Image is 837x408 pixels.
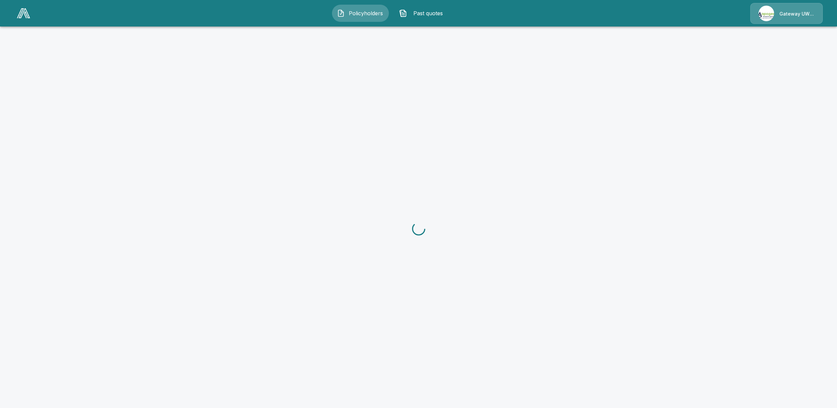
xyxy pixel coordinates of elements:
[399,9,407,17] img: Past quotes Icon
[17,8,30,18] img: AA Logo
[410,9,446,17] span: Past quotes
[332,5,389,22] button: Policyholders IconPolicyholders
[337,9,345,17] img: Policyholders Icon
[394,5,451,22] button: Past quotes IconPast quotes
[348,9,384,17] span: Policyholders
